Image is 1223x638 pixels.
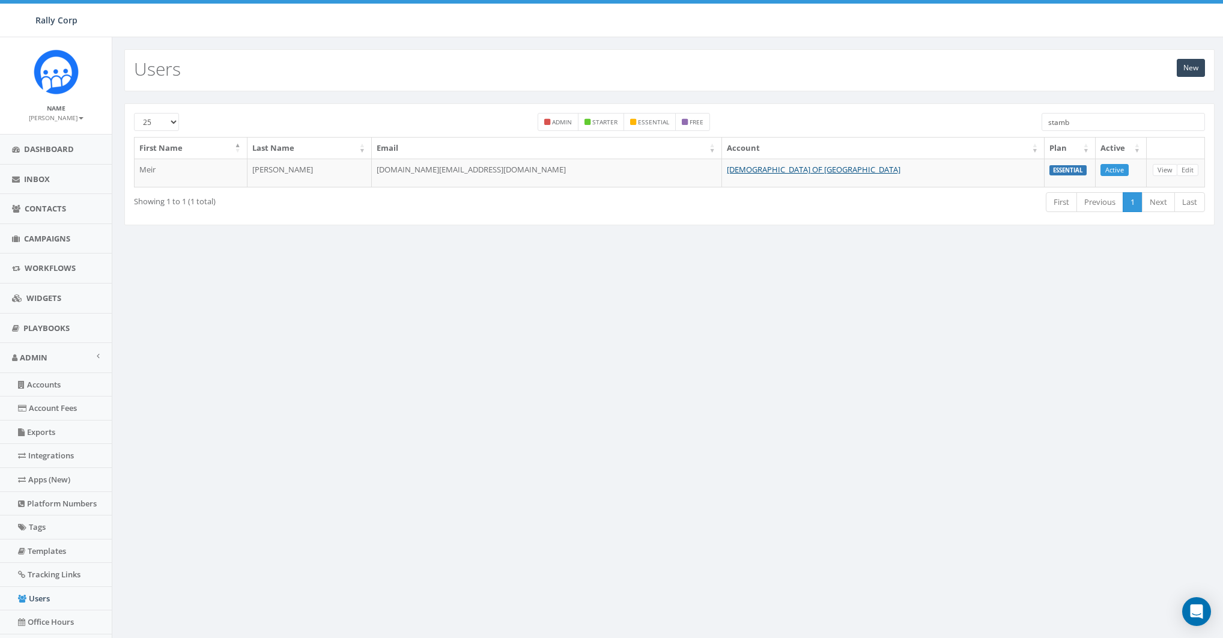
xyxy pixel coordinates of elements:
span: Admin [20,352,47,363]
small: essential [638,118,669,126]
div: Showing 1 to 1 (1 total) [134,191,569,207]
span: Playbooks [23,323,70,333]
td: [PERSON_NAME] [247,159,372,187]
a: New [1177,59,1205,77]
th: First Name: activate to sort column descending [135,138,247,159]
small: starter [592,118,618,126]
a: First [1046,192,1077,212]
a: 1 [1123,192,1143,212]
a: [DEMOGRAPHIC_DATA] OF [GEOGRAPHIC_DATA] [727,164,900,175]
a: Previous [1076,192,1123,212]
th: Account: activate to sort column ascending [722,138,1045,159]
td: [DOMAIN_NAME][EMAIL_ADDRESS][DOMAIN_NAME] [372,159,722,187]
a: Active [1100,164,1129,177]
td: Meir [135,159,247,187]
th: Active: activate to sort column ascending [1096,138,1147,159]
small: admin [552,118,572,126]
a: [PERSON_NAME] [29,112,83,123]
span: Dashboard [24,144,74,154]
label: ESSENTIAL [1049,165,1087,176]
span: Campaigns [24,233,70,244]
span: Rally Corp [35,14,77,26]
img: Icon_1.png [34,49,79,94]
span: Widgets [26,293,61,303]
small: free [690,118,703,126]
h2: Users [134,59,181,79]
span: Workflows [25,263,76,273]
small: Name [47,104,65,112]
div: Open Intercom Messenger [1182,597,1211,626]
th: Last Name: activate to sort column ascending [247,138,372,159]
a: Edit [1177,164,1198,177]
input: Type to search [1042,113,1205,131]
a: Last [1174,192,1205,212]
th: Email: activate to sort column ascending [372,138,722,159]
span: Contacts [25,203,66,214]
th: Plan: activate to sort column ascending [1045,138,1096,159]
span: Inbox [24,174,50,184]
a: Next [1142,192,1175,212]
small: [PERSON_NAME] [29,114,83,122]
a: View [1153,164,1177,177]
